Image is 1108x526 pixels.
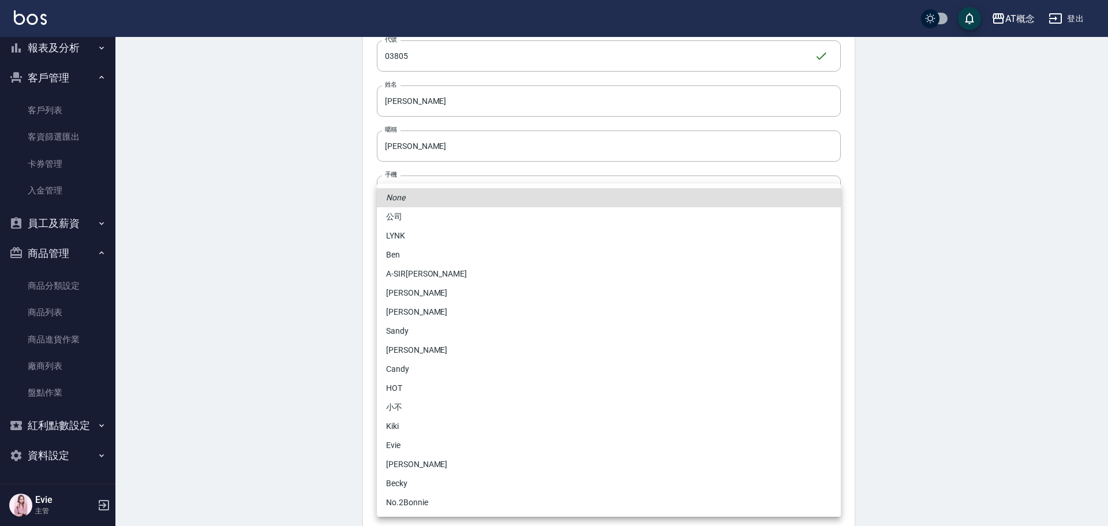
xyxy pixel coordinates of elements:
[377,493,841,512] li: No.2Bonnie
[377,379,841,398] li: HOT
[377,245,841,264] li: Ben
[377,474,841,493] li: Becky
[377,264,841,283] li: A-SIR[PERSON_NAME]
[386,192,405,204] em: None
[377,303,841,322] li: [PERSON_NAME]
[377,207,841,226] li: 公司
[377,360,841,379] li: Candy
[377,398,841,417] li: 小不
[377,322,841,341] li: Sandy
[377,436,841,455] li: Evie
[377,455,841,474] li: [PERSON_NAME]
[377,417,841,436] li: Kiki
[377,341,841,360] li: [PERSON_NAME]
[377,283,841,303] li: [PERSON_NAME]
[377,226,841,245] li: LYNK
